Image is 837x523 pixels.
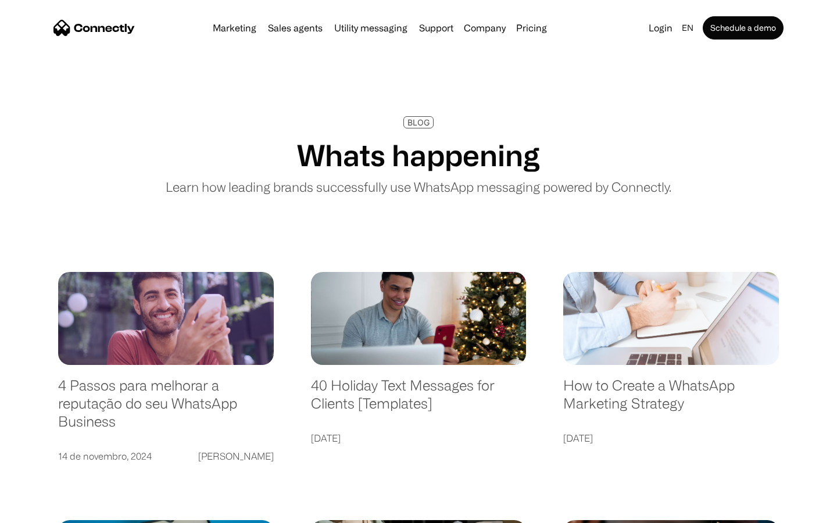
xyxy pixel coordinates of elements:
div: en [677,20,700,36]
div: [DATE] [311,430,341,446]
a: Pricing [512,23,552,33]
div: [PERSON_NAME] [198,448,274,464]
a: Utility messaging [330,23,412,33]
div: [DATE] [563,430,593,446]
p: Learn how leading brands successfully use WhatsApp messaging powered by Connectly. [166,177,671,196]
a: home [53,19,135,37]
a: Login [644,20,677,36]
h1: Whats happening [297,138,540,173]
a: Support [414,23,458,33]
div: en [682,20,693,36]
a: How to Create a WhatsApp Marketing Strategy [563,377,779,424]
a: 4 Passos para melhorar a reputação do seu WhatsApp Business [58,377,274,442]
aside: Language selected: English [12,503,70,519]
a: 40 Holiday Text Messages for Clients [Templates] [311,377,527,424]
div: Company [460,20,509,36]
div: BLOG [407,118,430,127]
a: Schedule a demo [703,16,784,40]
div: 14 de novembro, 2024 [58,448,152,464]
a: Sales agents [263,23,327,33]
ul: Language list [23,503,70,519]
a: Marketing [208,23,261,33]
div: Company [464,20,506,36]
